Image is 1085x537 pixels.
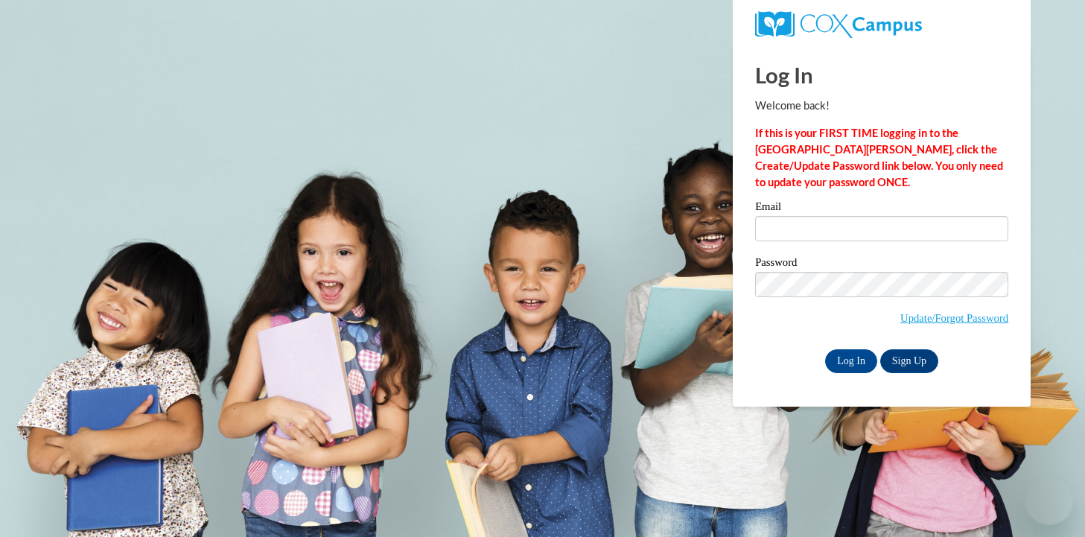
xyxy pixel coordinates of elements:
a: COX Campus [755,11,1008,38]
input: Log In [825,349,877,373]
a: Update/Forgot Password [900,312,1008,324]
img: COX Campus [755,11,922,38]
label: Password [755,257,1008,272]
a: Sign Up [880,349,938,373]
p: Welcome back! [755,98,1008,114]
label: Email [755,201,1008,216]
strong: If this is your FIRST TIME logging in to the [GEOGRAPHIC_DATA][PERSON_NAME], click the Create/Upd... [755,127,1003,188]
h1: Log In [755,60,1008,90]
iframe: Button to launch messaging window [1025,477,1073,525]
